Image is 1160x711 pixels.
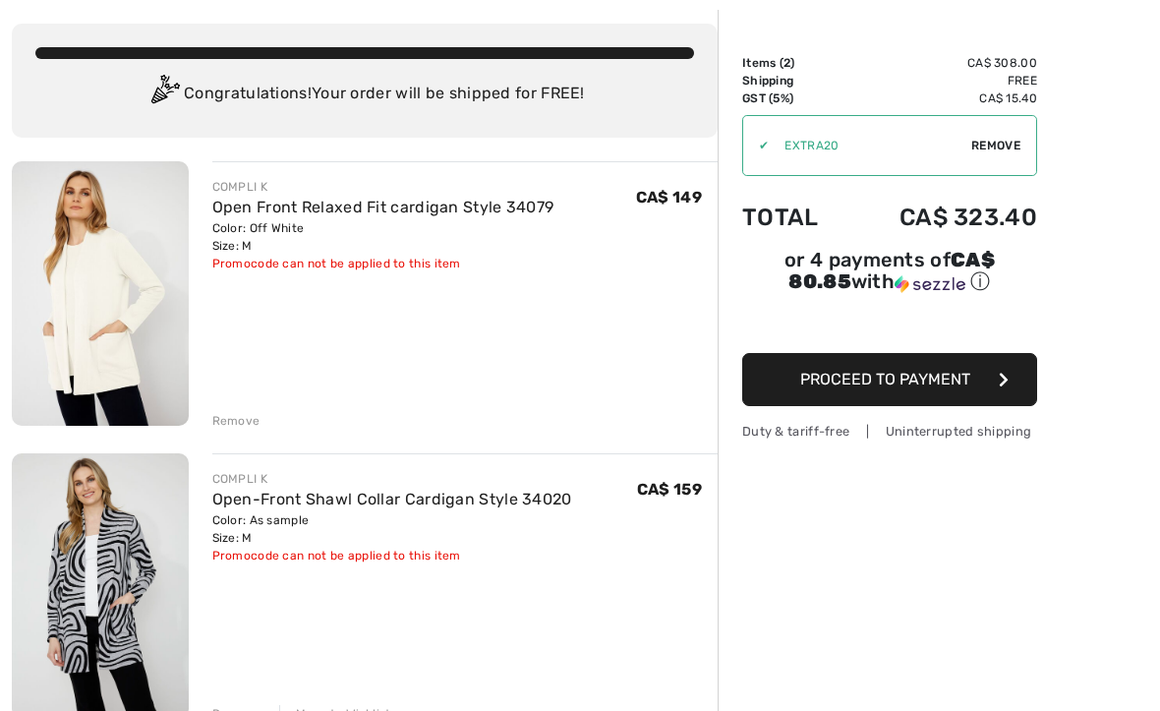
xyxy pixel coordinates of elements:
[212,413,261,431] div: Remove
[743,138,769,155] div: ✔
[788,249,995,294] span: CA$ 80.85
[847,90,1037,108] td: CA$ 15.40
[12,162,189,427] img: Open Front Relaxed Fit cardigan Style 34079
[145,76,184,115] img: Congratulation2.svg
[742,55,847,73] td: Items ( )
[636,189,702,207] span: CA$ 149
[742,252,1037,296] div: or 4 payments of with
[212,199,554,217] a: Open Front Relaxed Fit cardigan Style 34079
[742,423,1037,442] div: Duty & tariff-free | Uninterrupted shipping
[637,481,702,500] span: CA$ 159
[742,303,1037,347] iframe: PayPal-paypal
[212,512,572,548] div: Color: As sample Size: M
[212,220,554,256] div: Color: Off White Size: M
[742,90,847,108] td: GST (5%)
[971,138,1020,155] span: Remove
[742,354,1037,407] button: Proceed to Payment
[800,371,970,389] span: Proceed to Payment
[847,73,1037,90] td: Free
[212,548,572,565] div: Promocode can not be applied to this item
[742,73,847,90] td: Shipping
[847,185,1037,252] td: CA$ 323.40
[212,256,554,273] div: Promocode can not be applied to this item
[742,185,847,252] td: Total
[783,57,790,71] span: 2
[35,76,694,115] div: Congratulations! Your order will be shipped for FREE!
[742,252,1037,303] div: or 4 payments ofCA$ 80.85withSezzle Click to learn more about Sezzle
[212,471,572,489] div: COMPLI K
[895,276,965,294] img: Sezzle
[847,55,1037,73] td: CA$ 308.00
[212,491,572,509] a: Open-Front Shawl Collar Cardigan Style 34020
[212,179,554,197] div: COMPLI K
[769,117,971,176] input: Promo code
